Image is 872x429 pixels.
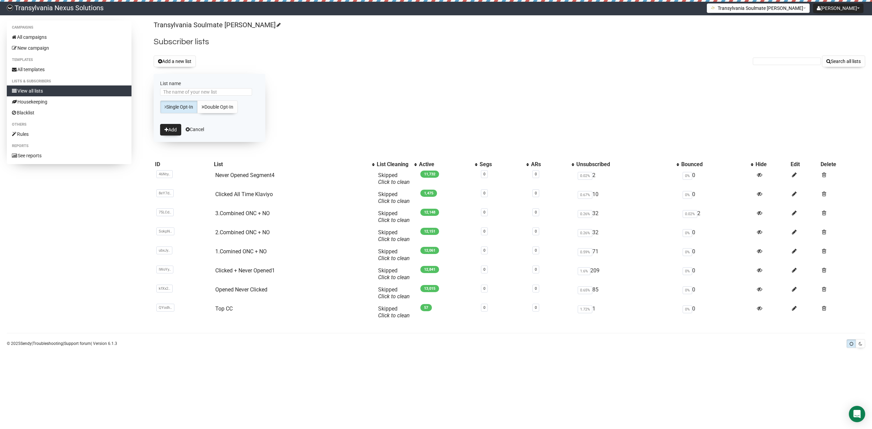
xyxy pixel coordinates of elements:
a: All templates [7,64,131,75]
span: Skipped [378,305,410,319]
span: 0% [683,267,692,275]
td: 10 [575,188,680,207]
a: Rules [7,129,131,140]
span: 0% [683,286,692,294]
a: 3.Combined ONC + NO [215,210,270,217]
span: 12,841 [420,266,439,273]
span: ubxJy.. [156,247,172,254]
a: 0 [483,229,485,234]
a: New campaign [7,43,131,53]
th: Delete: No sort applied, sorting is disabled [819,160,865,169]
img: 586cc6b7d8bc403f0c61b981d947c989 [7,5,13,11]
a: Click to clean [378,236,410,242]
a: 0 [535,210,537,214]
a: Click to clean [378,255,410,261]
label: List name [160,80,259,86]
span: Skipped [378,286,410,300]
td: 32 [575,207,680,226]
a: Single Opt-In [160,100,198,113]
button: [PERSON_NAME] [813,3,863,13]
a: Double Opt-In [197,100,238,113]
td: 85 [575,284,680,303]
td: 0 [680,284,754,303]
span: 75LCd.. [156,208,174,216]
span: 0.26% [578,210,592,218]
span: 1.6% [578,267,590,275]
th: ID: No sort applied, sorting is disabled [154,160,213,169]
td: 0 [680,265,754,284]
span: 0.65% [578,286,592,294]
span: 0.67% [578,191,592,199]
td: 2 [575,169,680,188]
a: Top CC [215,305,233,312]
a: 0 [483,191,485,195]
div: Hide [756,161,788,168]
span: SokpN.. [156,227,174,235]
a: View all lists [7,85,131,96]
span: 0% [683,229,692,237]
div: List Cleaning [377,161,411,168]
button: Add a new list [154,55,196,67]
span: 12,061 [420,247,439,254]
a: 0 [483,172,485,176]
span: 0.02% [578,172,592,180]
a: Transylvania Soulmate [PERSON_NAME] [154,21,280,29]
span: 12,151 [420,228,439,235]
li: Campaigns [7,23,131,32]
span: 1,475 [420,190,437,197]
th: List: No sort applied, activate to apply an ascending sort [213,160,376,169]
a: Click to clean [378,293,410,300]
a: 0 [535,305,537,310]
td: 1 [575,303,680,322]
td: 0 [680,245,754,265]
span: Skipped [378,172,410,185]
div: Delete [821,161,864,168]
a: Cancel [186,127,204,132]
td: 209 [575,265,680,284]
a: All campaigns [7,32,131,43]
th: List Cleaning: No sort applied, activate to apply an ascending sort [375,160,418,169]
span: Skipped [378,267,410,281]
a: Click to clean [378,217,410,223]
a: 0 [483,305,485,310]
a: See reports [7,150,131,161]
a: 0 [535,286,537,291]
span: 0% [683,172,692,180]
a: Opened Never Clicked [215,286,267,293]
a: Click to clean [378,198,410,204]
a: Support forum [64,341,91,346]
a: 0 [483,248,485,253]
a: 0 [483,267,485,272]
a: 0 [483,210,485,214]
span: Skipped [378,229,410,242]
div: Bounced [681,161,747,168]
a: Sendy [20,341,32,346]
a: Click to clean [378,274,410,281]
span: kfXx2.. [156,285,173,292]
a: Housekeeping [7,96,131,107]
td: 2 [680,207,754,226]
td: 0 [680,169,754,188]
span: 12,148 [420,209,439,216]
a: 0 [535,229,537,234]
a: Clicked + Never Opened1 [215,267,275,274]
a: 0 [535,172,537,176]
div: Active [419,161,471,168]
a: Click to clean [378,312,410,319]
a: Click to clean [378,179,410,185]
th: Segs: No sort applied, activate to apply an ascending sort [478,160,529,169]
span: 0% [683,248,692,256]
li: Templates [7,56,131,64]
div: ID [155,161,211,168]
span: 0% [683,191,692,199]
img: 1.png [711,5,716,11]
a: 0 [535,267,537,272]
input: The name of your new list [160,88,252,96]
td: 71 [575,245,680,265]
button: Add [160,124,181,136]
th: ARs: No sort applied, activate to apply an ascending sort [530,160,575,169]
li: Others [7,121,131,129]
td: 0 [680,188,754,207]
button: Search all lists [822,55,865,67]
span: QYodh.. [156,304,174,312]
